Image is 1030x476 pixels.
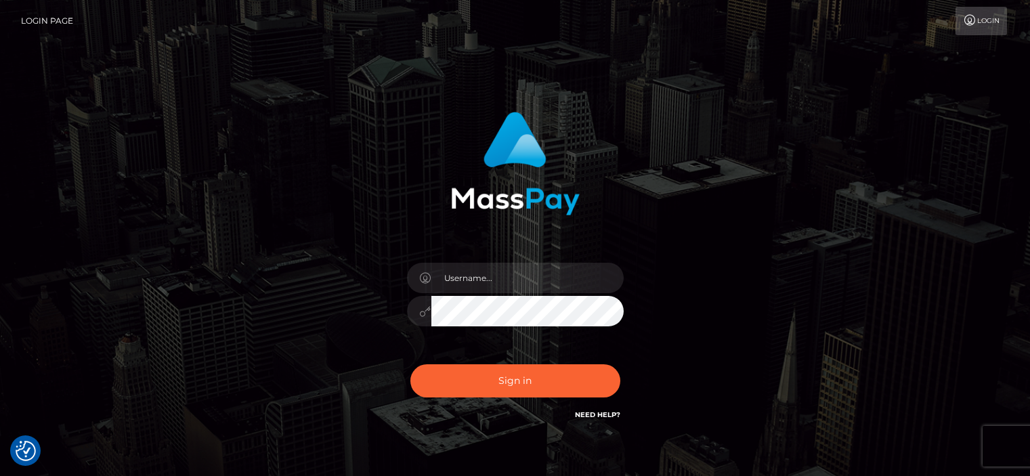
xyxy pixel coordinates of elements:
input: Username... [431,263,624,293]
img: Revisit consent button [16,441,36,461]
a: Login [956,7,1007,35]
button: Consent Preferences [16,441,36,461]
button: Sign in [410,364,620,397]
a: Login Page [21,7,73,35]
a: Need Help? [575,410,620,419]
img: MassPay Login [451,112,580,215]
